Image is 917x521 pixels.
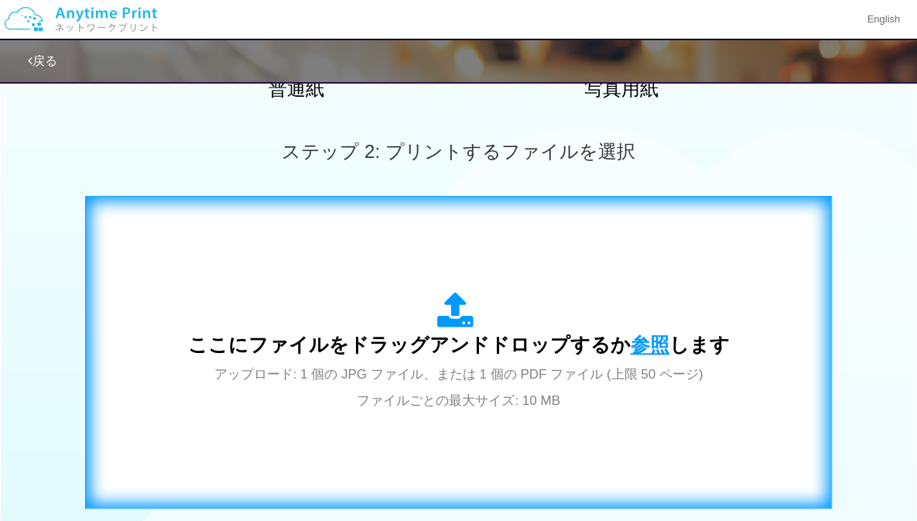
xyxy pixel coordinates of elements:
[188,334,730,355] span: ここにファイルをドラッグアンドドロップするか します
[486,79,757,99] h2: 写真用紙
[214,367,703,408] span: アップロード: 1 個の JPG ファイル、または 1 個の PDF ファイル (上限 50 ページ) ファイルごとの最大サイズ: 10 MB
[631,334,669,355] span: 参照
[282,141,635,162] span: ステップ 2: プリントするファイルを選択
[161,79,432,99] h2: 普通紙
[28,54,57,67] a: 戻る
